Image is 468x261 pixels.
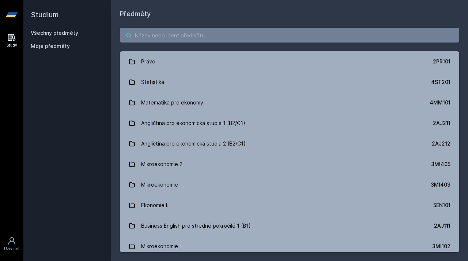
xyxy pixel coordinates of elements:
[434,222,450,229] div: 2AJ111
[141,157,182,172] div: Mikroekonomie 2
[141,136,246,151] div: Angličtina pro ekonomická studia 2 (B2/C1)
[141,239,181,254] div: Mikroekonomie I
[431,181,450,188] div: 3MI403
[431,161,450,168] div: 3MI405
[141,75,164,89] div: Statistika
[141,95,203,110] div: Matematika pro ekonomy
[430,99,450,106] div: 4MM101
[141,198,169,213] div: Ekonomie I.
[433,202,450,209] div: 5EN101
[120,154,459,174] a: Mikroekonomie 2 3MI405
[120,113,459,133] a: Angličtina pro ekonomická studia 1 (B2/C1) 2AJ211
[31,30,78,36] a: Všechny předměty
[141,177,178,192] div: Mikroekonomie
[31,43,70,50] span: Moje předměty
[120,174,459,195] a: Mikroekonomie 3MI403
[120,28,459,43] input: Název nebo ident předmětu…
[120,236,459,257] a: Mikroekonomie I 3MI102
[120,133,459,154] a: Angličtina pro ekonomická studia 2 (B2/C1) 2AJ212
[433,58,450,65] div: 2PR101
[120,195,459,216] a: Ekonomie I. 5EN101
[433,120,450,127] div: 2AJ211
[120,216,459,236] a: Business English pro středně pokročilé 1 (B1) 2AJ111
[141,54,155,69] div: Právo
[7,43,17,48] div: Study
[120,72,459,92] a: Statistika 4ST201
[4,246,19,251] div: Uživatel
[141,218,251,233] div: Business English pro středně pokročilé 1 (B1)
[432,243,450,250] div: 3MI102
[1,29,22,52] a: Study
[120,9,459,19] h1: Předměty
[120,92,459,113] a: Matematika pro ekonomy 4MM101
[141,116,245,130] div: Angličtina pro ekonomická studia 1 (B2/C1)
[1,233,22,255] a: Uživatel
[431,78,450,86] div: 4ST201
[432,140,450,147] div: 2AJ212
[120,51,459,72] a: Právo 2PR101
